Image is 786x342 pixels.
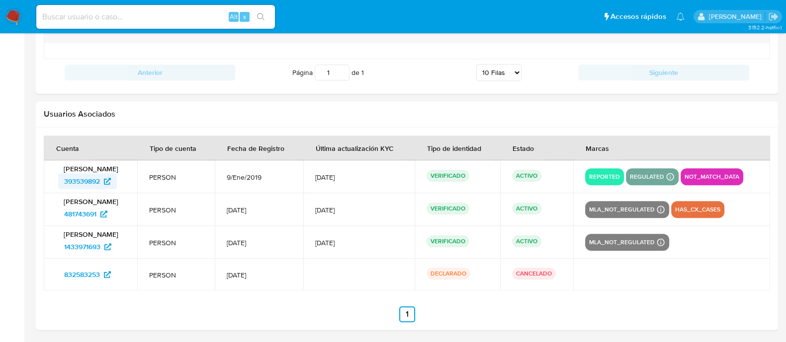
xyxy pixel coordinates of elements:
a: Salir [768,11,779,22]
span: Alt [230,12,238,21]
p: martin.degiuli@mercadolibre.com [708,12,765,21]
h2: Usuarios Asociados [44,109,770,119]
a: Notificaciones [676,12,685,21]
span: Accesos rápidos [611,11,666,22]
input: Buscar usuario o caso... [36,10,275,23]
button: search-icon [251,10,271,24]
span: 3.152.2-hotfix-1 [748,23,781,31]
span: s [243,12,246,21]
